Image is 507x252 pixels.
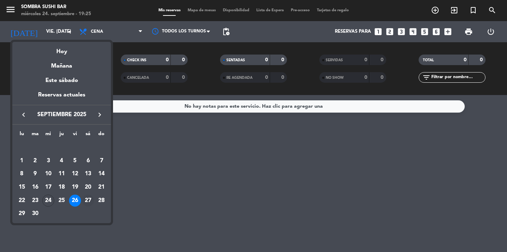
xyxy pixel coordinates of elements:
[82,194,95,207] td: 27 de septiembre de 2025
[15,194,29,207] td: 22 de septiembre de 2025
[15,130,29,141] th: lunes
[95,155,107,167] div: 7
[29,155,41,167] div: 2
[95,168,107,180] div: 14
[29,168,42,181] td: 9 de septiembre de 2025
[56,155,68,167] div: 4
[29,154,42,168] td: 2 de septiembre de 2025
[95,111,104,119] i: keyboard_arrow_right
[95,194,108,207] td: 28 de septiembre de 2025
[42,154,55,168] td: 3 de septiembre de 2025
[95,154,108,168] td: 7 de septiembre de 2025
[82,168,94,180] div: 13
[95,168,108,181] td: 14 de septiembre de 2025
[95,181,108,194] td: 21 de septiembre de 2025
[29,168,41,180] div: 9
[42,181,55,194] td: 17 de septiembre de 2025
[95,130,108,141] th: domingo
[82,195,94,207] div: 27
[17,110,30,119] button: keyboard_arrow_left
[55,194,68,207] td: 25 de septiembre de 2025
[42,155,54,167] div: 3
[68,130,82,141] th: viernes
[16,181,28,193] div: 15
[68,168,82,181] td: 12 de septiembre de 2025
[68,154,82,168] td: 5 de septiembre de 2025
[16,195,28,207] div: 22
[29,181,41,193] div: 16
[55,154,68,168] td: 4 de septiembre de 2025
[42,168,54,180] div: 10
[15,181,29,194] td: 15 de septiembre de 2025
[16,168,28,180] div: 8
[15,154,29,168] td: 1 de septiembre de 2025
[29,194,42,207] td: 23 de septiembre de 2025
[56,195,68,207] div: 25
[42,195,54,207] div: 24
[82,168,95,181] td: 13 de septiembre de 2025
[82,154,95,168] td: 6 de septiembre de 2025
[82,181,94,193] div: 20
[55,181,68,194] td: 18 de septiembre de 2025
[42,194,55,207] td: 24 de septiembre de 2025
[69,155,81,167] div: 5
[82,155,94,167] div: 6
[69,168,81,180] div: 12
[29,208,41,220] div: 30
[55,130,68,141] th: jueves
[42,181,54,193] div: 17
[29,207,42,221] td: 30 de septiembre de 2025
[55,168,68,181] td: 11 de septiembre de 2025
[29,130,42,141] th: martes
[95,181,107,193] div: 21
[69,181,81,193] div: 19
[95,195,107,207] div: 28
[29,181,42,194] td: 16 de septiembre de 2025
[68,194,82,207] td: 26 de septiembre de 2025
[82,181,95,194] td: 20 de septiembre de 2025
[15,207,29,221] td: 29 de septiembre de 2025
[56,168,68,180] div: 11
[16,155,28,167] div: 1
[15,141,108,154] td: SEP.
[68,181,82,194] td: 19 de septiembre de 2025
[12,71,111,90] div: Este sábado
[16,208,28,220] div: 29
[12,90,111,105] div: Reservas actuales
[42,130,55,141] th: miércoles
[12,42,111,56] div: Hoy
[82,130,95,141] th: sábado
[15,168,29,181] td: 8 de septiembre de 2025
[69,195,81,207] div: 26
[93,110,106,119] button: keyboard_arrow_right
[12,56,111,71] div: Mañana
[56,181,68,193] div: 18
[19,111,28,119] i: keyboard_arrow_left
[42,168,55,181] td: 10 de septiembre de 2025
[29,195,41,207] div: 23
[30,110,93,119] span: septiembre 2025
